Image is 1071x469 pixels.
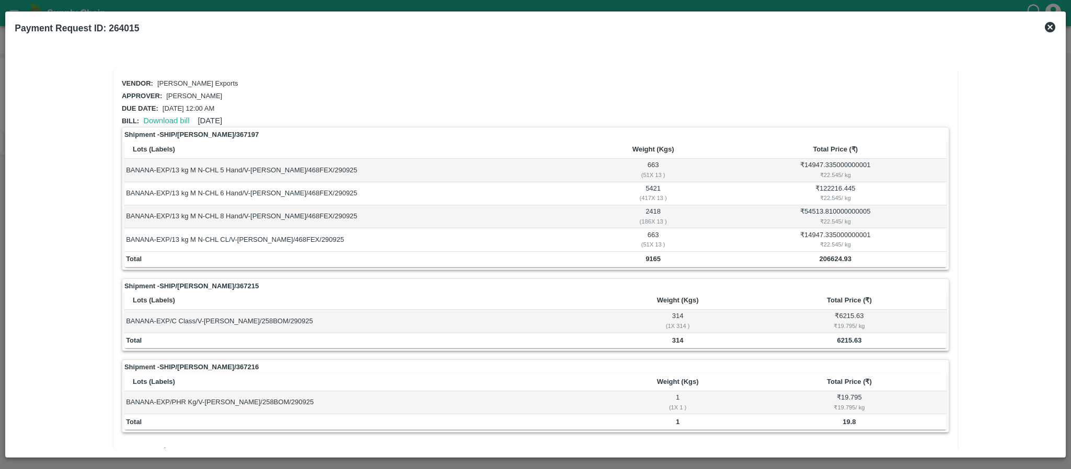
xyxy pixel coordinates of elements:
td: ₹ 122216.445 [724,182,947,205]
b: Weight (Kgs) [657,296,699,304]
strong: Shipment - SHIP/[PERSON_NAME]/367216 [124,362,259,372]
strong: Shipment - SHIP/[PERSON_NAME]/367215 [124,281,259,291]
div: ₹ 22.545 / kg [726,193,945,203]
td: 663 [582,159,724,182]
b: Weight (Kgs) [632,145,674,153]
td: 314 [603,310,752,333]
b: Total [126,418,142,426]
td: BANANA-EXP/13 kg M N-CHL 6 Hand/V-[PERSON_NAME]/468FEX/290925 [124,182,582,205]
b: 314 [672,336,684,344]
div: ( 1 X 314 ) [605,321,751,331]
div: ( 1 X 1 ) [605,403,751,412]
div: ₹ 22.545 / kg [726,217,945,226]
div: ( 51 X 13 ) [584,170,722,180]
b: Total [126,336,142,344]
span: Approver: [122,92,162,100]
td: BANANA-EXP/13 kg M N-CHL 5 Hand/V-[PERSON_NAME]/468FEX/290925 [124,159,582,182]
div: ₹ 19.795 / kg [754,403,945,412]
div: ( 186 X 13 ) [584,217,722,226]
p: Crate Incentive [122,445,673,456]
b: Total Price (₹) [813,145,858,153]
b: Total Price (₹) [827,296,872,304]
b: Weight (Kgs) [657,378,699,385]
td: 1 [603,391,752,414]
td: BANANA-EXP/PHR Kg/V-[PERSON_NAME]/258BOM/290925 [124,391,603,414]
b: 9165 [646,255,661,263]
td: 2418 [582,205,724,228]
td: BANANA-EXP/13 kg M N-CHL CL/V-[PERSON_NAME]/468FEX/290925 [124,228,582,251]
td: ₹ 54513.810000000005 [724,205,947,228]
td: ₹ 19.795 [752,391,947,414]
div: ( 51 X 13 ) [584,240,722,249]
b: Lots (Labels) [133,378,175,385]
div: ( 417 X 13 ) [584,193,722,203]
p: [DATE] 12:00 AM [163,104,214,114]
b: 1 [676,418,680,426]
td: BANANA-EXP/C Class/V-[PERSON_NAME]/258BOM/290925 [124,310,603,333]
td: ₹ 14947.335000000001 [724,159,947,182]
td: 5421 [582,182,724,205]
div: ₹ 19.795 / kg [754,321,945,331]
b: 6215.63 [837,336,861,344]
h6: ₹ 0 [673,445,949,460]
strong: Shipment - SHIP/[PERSON_NAME]/367197 [124,130,259,140]
b: Lots (Labels) [133,145,175,153]
td: 663 [582,228,724,251]
b: 19.8 [843,418,856,426]
div: ₹ 22.545 / kg [726,170,945,180]
b: 206624.93 [820,255,851,263]
b: Lots (Labels) [133,296,175,304]
div: ₹ 22.545 / kg [726,240,945,249]
td: ₹ 14947.335000000001 [724,228,947,251]
p: [PERSON_NAME] Exports [157,79,238,89]
span: Vendor: [122,79,153,87]
b: Payment Request ID: 264015 [15,23,139,33]
td: ₹ 6215.63 [752,310,947,333]
span: Due date: [122,104,158,112]
p: [PERSON_NAME] [166,91,222,101]
b: Total Price (₹) [827,378,872,385]
span: [DATE] [198,116,222,125]
td: BANANA-EXP/13 kg M N-CHL 8 Hand/V-[PERSON_NAME]/468FEX/290925 [124,205,582,228]
b: Total [126,255,142,263]
a: Download bill [143,116,189,125]
span: Bill: [122,117,139,125]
